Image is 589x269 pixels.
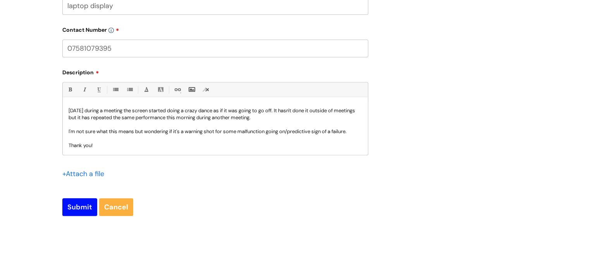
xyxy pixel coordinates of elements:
[125,85,134,94] a: 1. Ordered List (Ctrl-Shift-8)
[187,85,196,94] a: Insert Image...
[201,85,211,94] a: Remove formatting (Ctrl-\)
[65,85,75,94] a: Bold (Ctrl-B)
[99,198,133,216] a: Cancel
[156,85,165,94] a: Back Color
[69,142,362,149] p: Thank you!
[62,198,97,216] input: Submit
[172,85,182,94] a: Link
[79,85,89,94] a: Italic (Ctrl-I)
[62,168,109,180] div: Attach a file
[69,128,362,135] p: I'm not sure what this means but wondering if it's a warning shot for some malfunction going on/p...
[141,85,151,94] a: Font Color
[108,27,114,33] img: info-icon.svg
[62,24,368,33] label: Contact Number
[94,85,103,94] a: Underline(Ctrl-U)
[62,67,368,76] label: Description
[62,169,66,178] span: +
[69,107,362,121] p: [DATE] during a meeting the screen started doing a crazy dance as if it was going to go off. It h...
[110,85,120,94] a: • Unordered List (Ctrl-Shift-7)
